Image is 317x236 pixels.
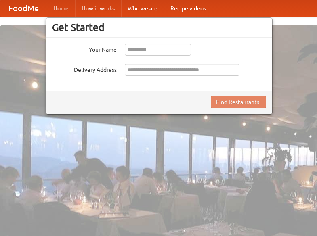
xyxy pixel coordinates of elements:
[164,0,212,17] a: Recipe videos
[52,21,266,33] h3: Get Started
[121,0,164,17] a: Who we are
[75,0,121,17] a: How it works
[52,44,117,54] label: Your Name
[211,96,266,108] button: Find Restaurants!
[0,0,47,17] a: FoodMe
[47,0,75,17] a: Home
[52,64,117,74] label: Delivery Address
